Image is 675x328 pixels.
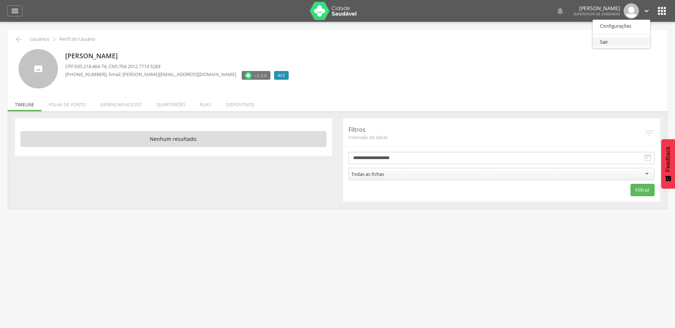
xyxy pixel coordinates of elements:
[348,126,644,134] p: Filtros
[65,51,292,61] p: [PERSON_NAME]
[30,36,49,42] p: Usuários
[65,71,106,78] span: [PHONE_NUMBER]
[59,36,95,42] p: Perfil do Usuário
[278,72,285,78] span: ACE
[661,139,675,189] button: Feedback - Mostrar pesquisa
[42,94,93,111] li: Folha de ponto
[11,7,19,15] i: 
[65,63,292,70] p: CPF: , CNS:
[193,94,219,111] li: Ruas
[631,184,655,196] button: Filtrar
[7,5,23,16] a: 
[656,5,668,17] i: 
[574,11,620,16] span: Supervisor de Endemias
[643,154,652,162] i: 
[643,3,651,19] a: 
[348,134,644,141] span: Intervalo de datas
[351,171,384,177] div: Todas as fichas
[93,94,149,111] li: Gerenciar acesso
[14,35,23,44] i: 
[50,35,58,43] i: 
[643,7,651,15] i: 
[219,94,262,111] li: Dispositivos
[255,72,267,79] span: v2.3.0
[75,63,106,70] span: 035.218.464-74
[665,146,671,172] span: Feedback
[574,6,620,11] p: [PERSON_NAME]
[593,37,650,47] a: Sair
[119,63,160,70] span: 704 2012 7714 5283
[644,128,655,139] i: 
[149,94,193,111] li: Quarteirões
[20,131,327,147] p: Nenhum resultado.
[556,7,565,15] i: 
[65,71,236,78] p: , Email: [PERSON_NAME][EMAIL_ADDRESS][DOMAIN_NAME]
[556,3,565,19] a: 
[593,21,650,31] a: Configurações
